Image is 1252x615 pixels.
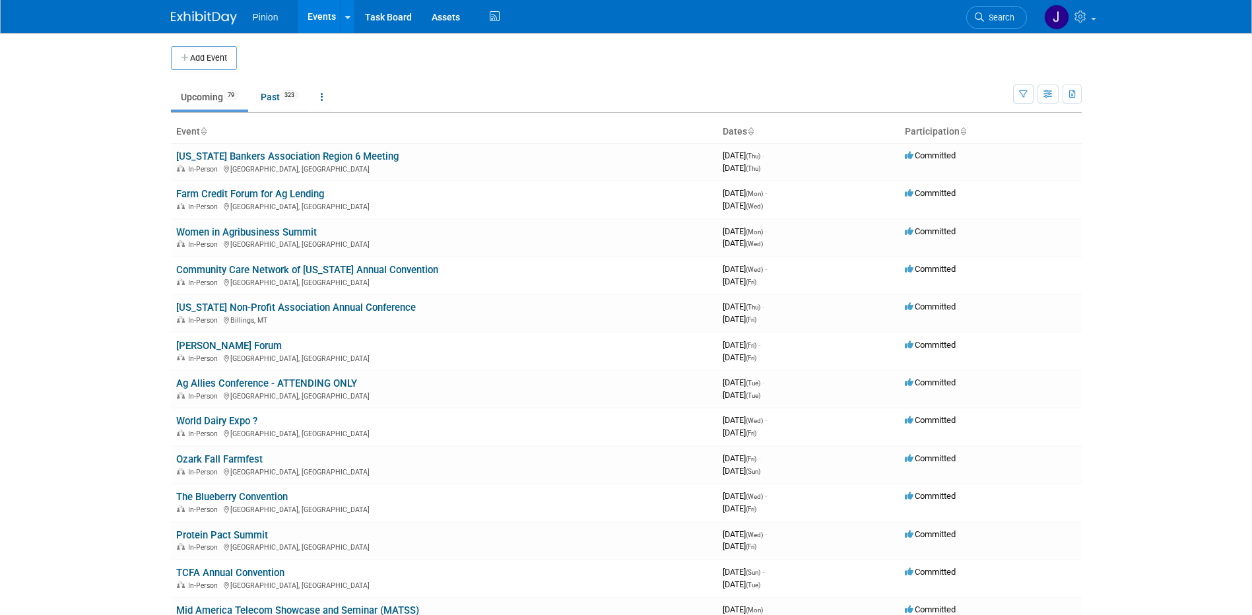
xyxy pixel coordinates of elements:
[723,428,756,437] span: [DATE]
[723,377,764,387] span: [DATE]
[171,84,248,110] a: Upcoming79
[177,468,185,474] img: In-Person Event
[723,529,767,539] span: [DATE]
[746,430,756,437] span: (Fri)
[960,126,966,137] a: Sort by Participation Type
[723,302,764,311] span: [DATE]
[176,466,712,476] div: [GEOGRAPHIC_DATA], [GEOGRAPHIC_DATA]
[176,238,712,249] div: [GEOGRAPHIC_DATA], [GEOGRAPHIC_DATA]
[723,567,764,577] span: [DATE]
[176,579,712,590] div: [GEOGRAPHIC_DATA], [GEOGRAPHIC_DATA]
[746,354,756,362] span: (Fri)
[176,503,712,514] div: [GEOGRAPHIC_DATA], [GEOGRAPHIC_DATA]
[176,377,357,389] a: Ag Allies Conference - ATTENDING ONLY
[746,278,756,286] span: (Fri)
[723,340,760,350] span: [DATE]
[723,352,756,362] span: [DATE]
[966,6,1027,29] a: Search
[765,491,767,501] span: -
[746,228,763,236] span: (Mon)
[188,354,222,363] span: In-Person
[765,604,767,614] span: -
[746,606,763,614] span: (Mon)
[723,390,760,400] span: [DATE]
[176,567,284,579] a: TCFA Annual Convention
[746,505,756,513] span: (Fri)
[765,264,767,274] span: -
[176,529,268,541] a: Protein Pact Summit
[723,314,756,324] span: [DATE]
[188,203,222,211] span: In-Person
[176,163,712,174] div: [GEOGRAPHIC_DATA], [GEOGRAPHIC_DATA]
[746,417,763,424] span: (Wed)
[253,12,279,22] span: Pinion
[723,188,767,198] span: [DATE]
[723,238,763,248] span: [DATE]
[762,150,764,160] span: -
[723,604,767,614] span: [DATE]
[171,121,717,143] th: Event
[905,604,956,614] span: Committed
[176,150,399,162] a: [US_STATE] Bankers Association Region 6 Meeting
[905,150,956,160] span: Committed
[762,567,764,577] span: -
[762,377,764,387] span: -
[746,316,756,323] span: (Fri)
[723,276,756,286] span: [DATE]
[905,302,956,311] span: Committed
[905,529,956,539] span: Committed
[765,226,767,236] span: -
[765,529,767,539] span: -
[723,466,760,476] span: [DATE]
[905,264,956,274] span: Committed
[176,352,712,363] div: [GEOGRAPHIC_DATA], [GEOGRAPHIC_DATA]
[723,163,760,173] span: [DATE]
[746,468,760,475] span: (Sun)
[905,340,956,350] span: Committed
[765,415,767,425] span: -
[177,354,185,361] img: In-Person Event
[177,505,185,512] img: In-Person Event
[905,491,956,501] span: Committed
[176,453,263,465] a: Ozark Fall Farmfest
[723,226,767,236] span: [DATE]
[723,541,756,551] span: [DATE]
[176,491,288,503] a: The Blueberry Convention
[765,188,767,198] span: -
[746,581,760,589] span: (Tue)
[200,126,207,137] a: Sort by Event Name
[188,240,222,249] span: In-Person
[717,121,900,143] th: Dates
[723,453,760,463] span: [DATE]
[188,543,222,552] span: In-Person
[176,428,712,438] div: [GEOGRAPHIC_DATA], [GEOGRAPHIC_DATA]
[188,581,222,590] span: In-Person
[176,302,416,313] a: [US_STATE] Non-Profit Association Annual Conference
[177,165,185,172] img: In-Person Event
[188,165,222,174] span: In-Person
[746,493,763,500] span: (Wed)
[171,46,237,70] button: Add Event
[176,415,257,427] a: World Dairy Expo ?
[746,531,763,538] span: (Wed)
[723,491,767,501] span: [DATE]
[746,165,760,172] span: (Thu)
[900,121,1082,143] th: Participation
[176,314,712,325] div: Billings, MT
[176,541,712,552] div: [GEOGRAPHIC_DATA], [GEOGRAPHIC_DATA]
[176,276,712,287] div: [GEOGRAPHIC_DATA], [GEOGRAPHIC_DATA]
[177,430,185,436] img: In-Person Event
[177,240,185,247] img: In-Person Event
[176,201,712,211] div: [GEOGRAPHIC_DATA], [GEOGRAPHIC_DATA]
[177,203,185,209] img: In-Person Event
[177,543,185,550] img: In-Person Event
[746,152,760,160] span: (Thu)
[176,264,438,276] a: Community Care Network of [US_STATE] Annual Convention
[188,316,222,325] span: In-Person
[746,455,756,463] span: (Fri)
[188,468,222,476] span: In-Person
[176,390,712,401] div: [GEOGRAPHIC_DATA], [GEOGRAPHIC_DATA]
[177,278,185,285] img: In-Person Event
[905,377,956,387] span: Committed
[746,304,760,311] span: (Thu)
